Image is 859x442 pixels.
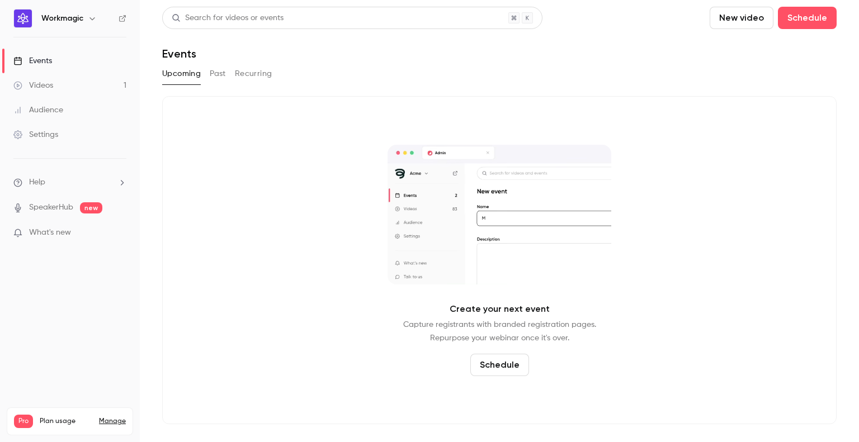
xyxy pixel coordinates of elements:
[29,227,71,239] span: What's new
[210,65,226,83] button: Past
[13,129,58,140] div: Settings
[403,318,596,345] p: Capture registrants with branded registration pages. Repurpose your webinar once it's over.
[13,177,126,188] li: help-dropdown-opener
[710,7,773,29] button: New video
[162,47,196,60] h1: Events
[172,12,284,24] div: Search for videos or events
[41,13,83,24] h6: Workmagic
[162,65,201,83] button: Upcoming
[80,202,102,213] span: new
[14,415,33,428] span: Pro
[13,80,53,91] div: Videos
[40,417,92,426] span: Plan usage
[235,65,272,83] button: Recurring
[99,417,126,426] a: Manage
[778,7,837,29] button: Schedule
[13,55,52,66] div: Events
[29,177,45,188] span: Help
[14,9,32,27] img: Workmagic
[470,354,529,376] button: Schedule
[13,104,63,116] div: Audience
[450,302,550,316] p: Create your next event
[29,202,73,213] a: SpeakerHub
